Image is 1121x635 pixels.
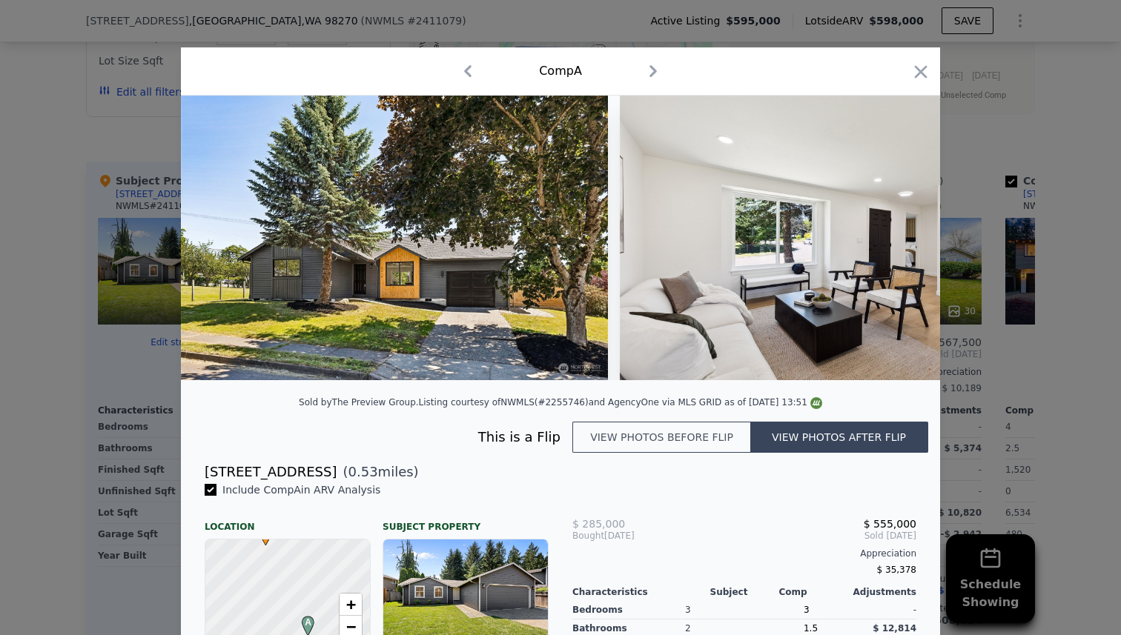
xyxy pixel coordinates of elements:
span: Sold [DATE] [687,530,916,542]
div: Location [205,509,371,533]
div: Subject [710,586,779,598]
img: NWMLS Logo [810,397,822,409]
span: 0.53 [348,464,378,479]
div: Subject Property [383,509,549,533]
div: - [860,601,916,619]
img: Property Img [181,96,608,380]
img: Property Img [620,96,1047,380]
div: Bedrooms [572,601,685,619]
div: Adjustments [847,586,916,598]
div: 3 [685,601,804,619]
div: Comp [778,586,847,598]
span: $ 12,814 [873,623,916,634]
div: Comp A [539,62,582,80]
div: [STREET_ADDRESS] [205,462,337,482]
div: [DATE] [572,530,687,542]
div: This is a Flip [205,427,572,448]
span: A [298,616,318,629]
span: Bought [572,530,604,542]
div: Listing courtesy of NWMLS (#2255746) and AgencyOne via MLS GRID as of [DATE] 13:51 [419,397,822,408]
div: Characteristics [572,586,710,598]
span: $ 285,000 [572,518,625,530]
span: + [346,595,356,614]
span: $ 35,378 [877,565,916,575]
div: Appreciation [572,548,916,559]
button: View photos after flip [750,422,928,453]
span: Include Comp A in ARV Analysis [216,484,386,496]
button: View photos before flip [572,422,750,453]
span: $ 555,000 [864,518,916,530]
div: Sold by The Preview Group . [299,397,418,408]
span: ( miles) [337,462,418,482]
a: Zoom in [340,594,362,616]
span: 3 [804,605,810,615]
div: A [298,616,307,625]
